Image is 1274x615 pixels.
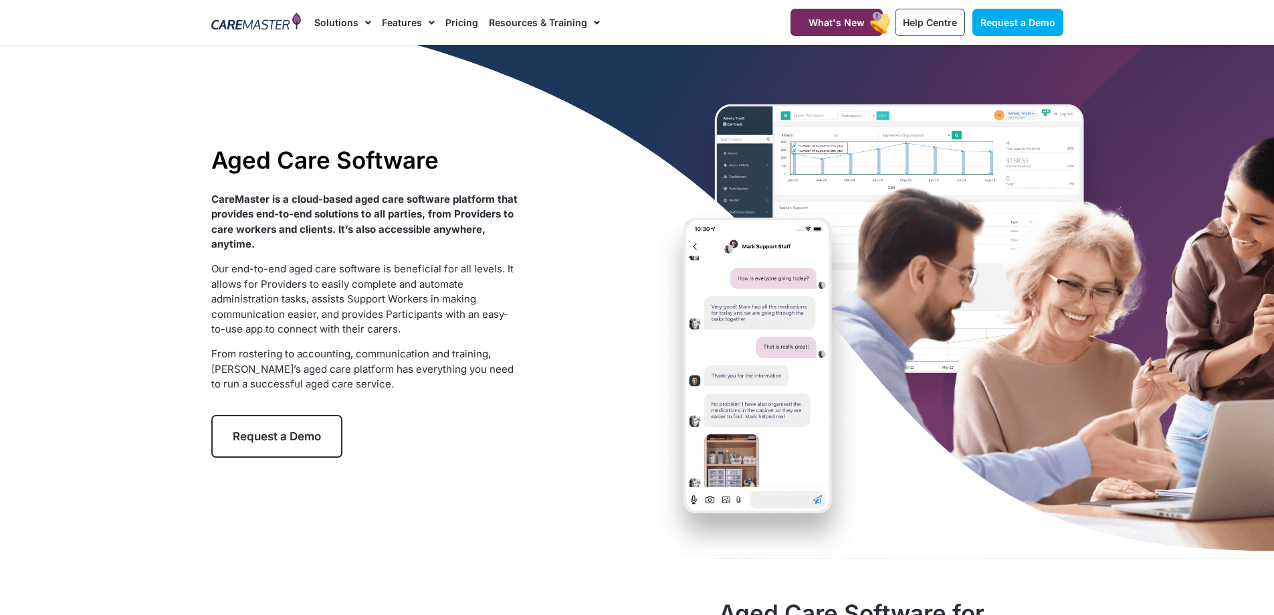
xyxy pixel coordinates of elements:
[233,430,321,443] span: Request a Demo
[809,17,865,28] span: What's New
[790,9,883,36] a: What's New
[211,193,518,251] strong: CareMaster is a cloud-based aged care software platform that provides end-to-end solutions to all...
[972,9,1063,36] a: Request a Demo
[903,17,957,28] span: Help Centre
[211,13,302,33] img: CareMaster Logo
[895,9,965,36] a: Help Centre
[980,17,1055,28] span: Request a Demo
[211,146,518,174] h1: Aged Care Software
[211,262,514,335] span: Our end-to-end aged care software is beneficial for all levels. It allows for Providers to easily...
[211,415,342,458] a: Request a Demo
[211,347,514,390] span: From rostering to accounting, communication and training, [PERSON_NAME]’s aged care platform has ...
